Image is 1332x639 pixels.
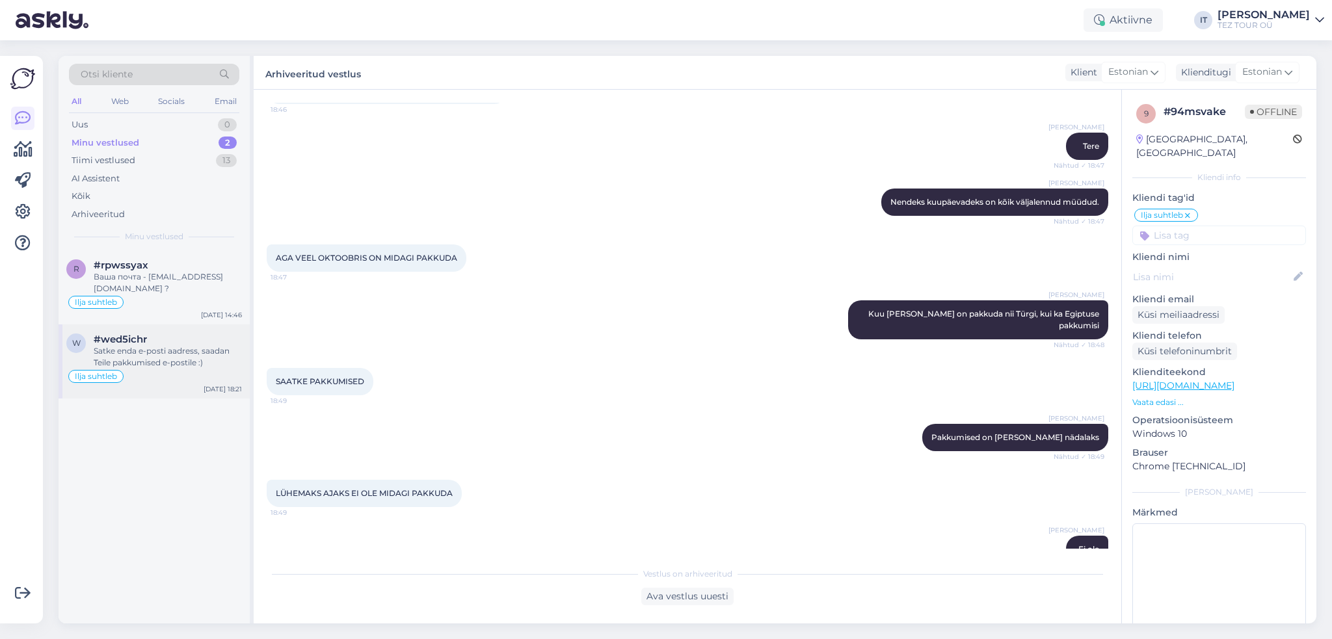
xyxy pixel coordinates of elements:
[75,372,117,380] span: Ilja suhtleb
[1132,191,1306,205] p: Kliendi tag'id
[868,309,1101,330] span: Kuu [PERSON_NAME] on pakkuda nii Türgi, kui ka Egiptuse pakkumisi
[204,384,242,394] div: [DATE] 18:21
[1132,293,1306,306] p: Kliendi email
[72,154,135,167] div: Tiimi vestlused
[1133,270,1291,284] input: Lisa nimi
[1132,486,1306,498] div: [PERSON_NAME]
[1176,66,1231,79] div: Klienditugi
[75,298,117,306] span: Ilja suhtleb
[271,105,319,114] span: 18:46
[1132,226,1306,245] input: Lisa tag
[271,272,319,282] span: 18:47
[643,568,732,580] span: Vestlus on arhiveeritud
[1245,105,1302,119] span: Offline
[94,271,242,294] div: Ваша почта - [EMAIL_ADDRESS][DOMAIN_NAME] ?
[1132,306,1225,324] div: Küsi meiliaadressi
[1054,216,1104,226] span: Nähtud ✓ 18:47
[1108,65,1148,79] span: Estonian
[94,345,242,369] div: Satke enda e-posti aadress, saadan Teile pakkumised e-postile :)
[1048,178,1104,188] span: [PERSON_NAME]
[271,396,319,406] span: 18:49
[1194,11,1212,29] div: IT
[641,588,734,605] div: Ava vestlus uuesti
[1078,544,1099,554] span: Ei ole
[219,137,237,150] div: 2
[1132,413,1306,427] p: Operatsioonisüsteem
[72,172,120,185] div: AI Assistent
[1132,250,1306,264] p: Kliendi nimi
[1164,104,1245,120] div: # 94msvake
[1132,329,1306,343] p: Kliendi telefon
[1132,427,1306,441] p: Windows 10
[73,264,79,274] span: r
[216,154,237,167] div: 13
[72,338,81,348] span: w
[1132,172,1306,183] div: Kliendi info
[1132,380,1234,391] a: [URL][DOMAIN_NAME]
[72,118,88,131] div: Uus
[1065,66,1097,79] div: Klient
[155,93,187,110] div: Socials
[1048,290,1104,300] span: [PERSON_NAME]
[1144,109,1149,118] span: 9
[1083,141,1099,151] span: Tere
[1084,8,1163,32] div: Aktiivne
[1054,340,1104,350] span: Nähtud ✓ 18:48
[1242,65,1282,79] span: Estonian
[72,190,90,203] div: Kõik
[271,508,319,517] span: 18:49
[81,68,133,81] span: Otsi kliente
[890,197,1099,207] span: Nendeks kuupäevadeks on kõik väljalennud müüdud.
[212,93,239,110] div: Email
[109,93,131,110] div: Web
[1048,413,1104,423] span: [PERSON_NAME]
[276,488,453,498] span: LÜHEMAKS AJAKS EI OLE MIDAGI PAKKUDA
[1218,10,1324,31] a: [PERSON_NAME]TEZ TOUR OÜ
[276,376,364,386] span: SAATKE PAKKUMISED
[94,333,147,345] span: #wed5ichr
[1132,343,1237,360] div: Küsi telefoninumbrit
[218,118,237,131] div: 0
[1054,161,1104,170] span: Nähtud ✓ 18:47
[1132,365,1306,379] p: Klienditeekond
[69,93,84,110] div: All
[1132,397,1306,408] p: Vaata edasi ...
[1048,525,1104,535] span: [PERSON_NAME]
[1218,10,1310,20] div: [PERSON_NAME]
[931,432,1099,442] span: Pakkumised on [PERSON_NAME] nädalaks
[201,310,242,320] div: [DATE] 14:46
[1132,446,1306,460] p: Brauser
[1136,133,1293,160] div: [GEOGRAPHIC_DATA], [GEOGRAPHIC_DATA]
[1048,122,1104,132] span: [PERSON_NAME]
[94,259,148,271] span: #rpwssyax
[1054,452,1104,462] span: Nähtud ✓ 18:49
[72,208,125,221] div: Arhiveeritud
[1141,211,1183,219] span: Ilja suhtleb
[265,64,361,81] label: Arhiveeritud vestlus
[1132,460,1306,473] p: Chrome [TECHNICAL_ID]
[276,253,457,263] span: AGA VEEL OKTOOBRIS ON MIDAGI PAKKUDA
[125,231,183,242] span: Minu vestlused
[1218,20,1310,31] div: TEZ TOUR OÜ
[1132,506,1306,519] p: Märkmed
[72,137,139,150] div: Minu vestlused
[10,66,35,91] img: Askly Logo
